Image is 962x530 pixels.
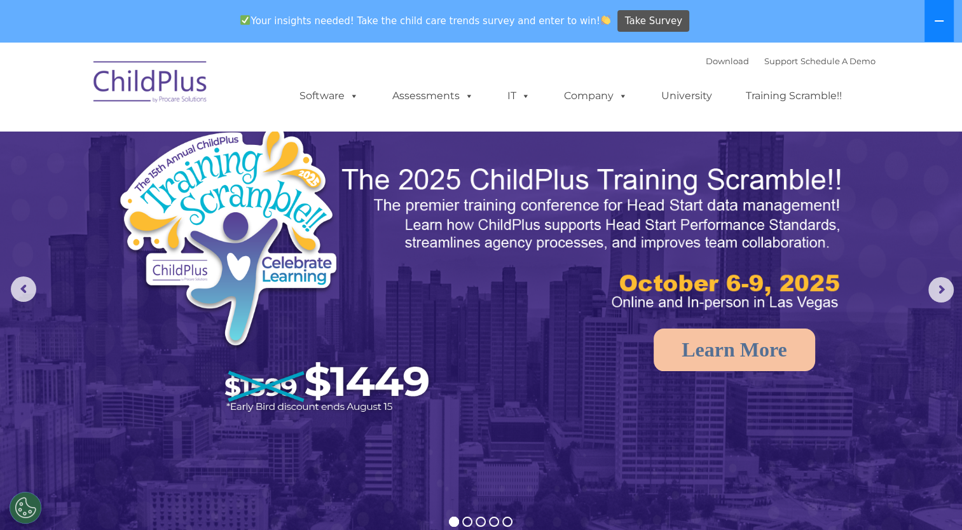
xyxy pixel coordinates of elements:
a: Software [287,83,371,109]
span: Phone number [177,136,231,146]
a: Company [551,83,640,109]
a: Download [706,56,749,66]
span: Last name [177,84,216,93]
iframe: Chat Widget [755,393,962,530]
a: University [649,83,725,109]
a: Assessments [380,83,486,109]
img: ChildPlus by Procare Solutions [87,52,214,116]
a: Schedule A Demo [801,56,876,66]
img: 👏 [601,15,610,25]
a: Take Survey [617,10,689,32]
a: Learn More [654,329,815,371]
span: Take Survey [625,10,682,32]
button: Cookies Settings [10,492,41,524]
img: ✅ [240,15,250,25]
span: Your insights needed! Take the child care trends survey and enter to win! [235,8,616,33]
font: | [706,56,876,66]
a: IT [495,83,543,109]
a: Training Scramble!! [733,83,855,109]
a: Support [764,56,798,66]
